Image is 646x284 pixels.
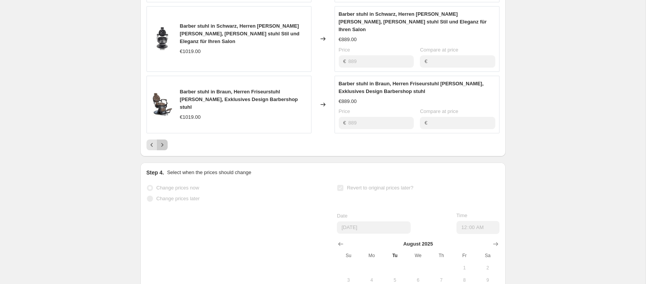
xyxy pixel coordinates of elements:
span: Time [456,213,467,218]
th: Sunday [337,249,360,262]
button: Show next month, September 2025 [490,239,501,249]
span: 9 [479,277,496,283]
span: Barber stuhl in Braun, Herren Friseurstuhl [PERSON_NAME], Exklusives Design Barbershop stuhl [180,89,298,110]
span: Mo [363,252,380,259]
span: Barber stuhl in Braun, Herren Friseurstuhl [PERSON_NAME], Exklusives Design Barbershop stuhl [339,81,484,94]
span: Tu [386,252,403,259]
div: €889.00 [339,36,357,43]
span: Su [340,252,357,259]
span: 4 [363,277,380,283]
th: Tuesday [383,249,406,262]
button: Next [157,140,168,150]
div: €889.00 [339,98,357,105]
span: 3 [340,277,357,283]
input: 12:00 [456,221,499,234]
th: Saturday [476,249,499,262]
span: 1 [456,265,473,271]
span: € [425,120,427,126]
span: 5 [386,277,403,283]
button: Show previous month, July 2025 [335,239,346,249]
span: € [343,58,346,64]
span: Date [337,213,347,219]
th: Wednesday [406,249,430,262]
span: 8 [456,277,473,283]
span: Sa [479,252,496,259]
span: Barber stuhl in Schwarz, Herren [PERSON_NAME] [PERSON_NAME], [PERSON_NAME] stuhl Stil und Eleganz... [180,23,300,44]
th: Thursday [430,249,453,262]
span: 2 [479,265,496,271]
th: Friday [453,249,476,262]
span: Compare at price [420,108,458,114]
nav: Pagination [147,140,168,150]
span: Price [339,108,350,114]
p: Select when the prices should change [167,169,251,176]
span: Change prices now [157,185,199,191]
span: Th [433,252,450,259]
button: Friday August 1 2025 [453,262,476,274]
span: 7 [433,277,450,283]
button: Previous [147,140,157,150]
img: herren-friseurstuhl-vintage-clint-in-braun-tiptop-einrichtung-1_80x.jpg [151,93,174,116]
span: Revert to original prices later? [347,185,413,191]
span: We [410,252,426,259]
th: Monday [360,249,383,262]
span: Price [339,47,350,53]
span: € [343,120,346,126]
span: € [425,58,427,64]
img: Clint_B_-_800_x_800-1_80x.webp [151,27,174,50]
span: 6 [410,277,426,283]
span: Change prices later [157,196,200,201]
div: €1019.00 [180,113,201,121]
span: Barber stuhl in Schwarz, Herren [PERSON_NAME] [PERSON_NAME], [PERSON_NAME] stuhl Stil und Eleganz... [339,11,487,32]
span: Compare at price [420,47,458,53]
span: Fr [456,252,473,259]
div: €1019.00 [180,48,201,55]
h2: Step 4. [147,169,164,176]
button: Saturday August 2 2025 [476,262,499,274]
input: 8/12/2025 [337,221,411,234]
